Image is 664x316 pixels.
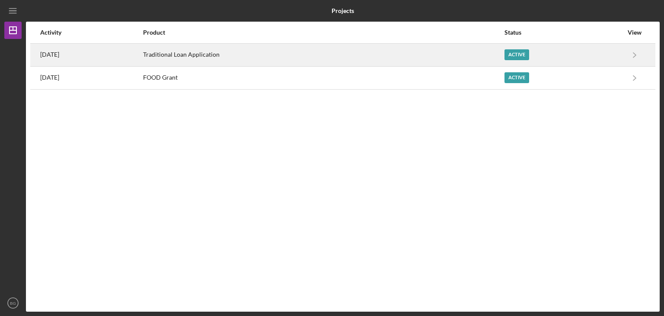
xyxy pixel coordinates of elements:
div: Product [143,29,504,36]
div: View [624,29,645,36]
text: BG [10,301,16,306]
b: Projects [332,7,354,14]
div: Status [504,29,623,36]
div: Activity [40,29,142,36]
div: FOOD Grant [143,67,504,89]
button: BG [4,294,22,312]
div: Active [504,49,529,60]
div: Active [504,72,529,83]
time: 2024-11-13 00:34 [40,74,59,81]
time: 2025-07-30 11:11 [40,51,59,58]
div: Traditional Loan Application [143,44,504,66]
